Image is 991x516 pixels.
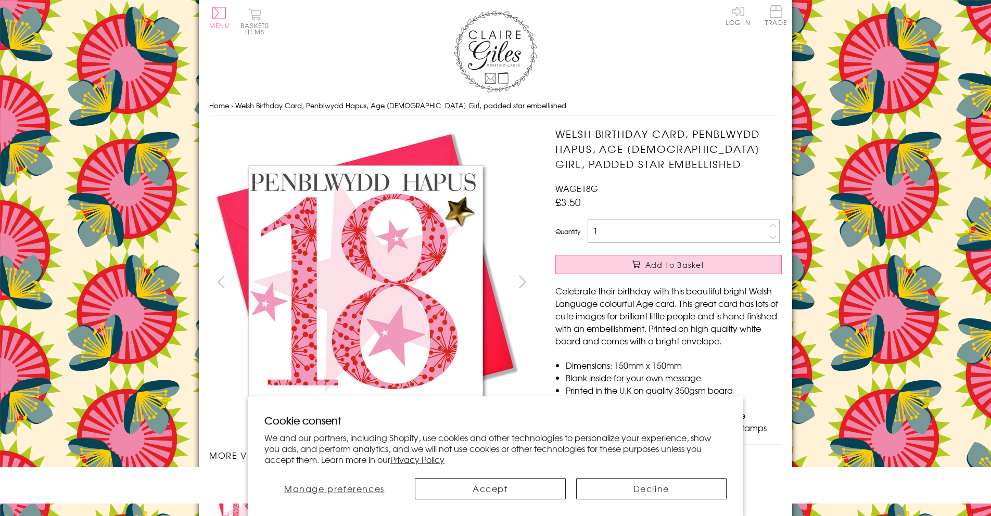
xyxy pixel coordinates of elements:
[390,453,444,466] a: Privacy Policy
[535,126,847,438] img: Welsh Birthday Card, Penblwydd Hapus, Age 18 Girl, padded star embellished
[555,285,782,347] p: Celebrate their birthday with this beautiful bright Welsh Language colourful Age card. This great...
[511,270,535,293] button: next
[240,8,269,35] button: Basket0 items
[209,100,229,110] a: Home
[209,95,782,117] nav: breadcrumbs
[264,478,404,499] button: Manage preferences
[231,100,233,110] span: ›
[555,255,782,274] button: Add to Basket
[264,413,727,428] h2: Cookie consent
[264,432,727,465] p: We and our partners, including Shopify, use cookies and other technologies to personalize your ex...
[576,478,727,499] button: Decline
[555,182,598,195] span: WAGE18G
[284,482,385,495] span: Manage preferences
[765,5,787,28] a: Trade
[726,5,751,25] a: Log In
[645,260,705,270] span: Add to Basket
[454,10,537,93] img: Claire Giles Greetings Cards
[209,21,230,30] span: Menu
[765,5,787,25] span: Trade
[555,227,580,236] label: Quantity
[209,7,230,29] button: Menu
[245,21,269,36] span: 0 items
[566,371,782,384] li: Blank inside for your own message
[209,126,522,438] img: Welsh Birthday Card, Penblwydd Hapus, Age 18 Girl, padded star embellished
[209,449,535,461] h3: More views
[566,359,782,371] li: Dimensions: 150mm x 150mm
[555,195,581,209] span: £3.50
[235,100,566,110] span: Welsh Birthday Card, Penblwydd Hapus, Age [DEMOGRAPHIC_DATA] Girl, padded star embellished
[209,270,233,293] button: prev
[566,384,782,396] li: Printed in the U.K on quality 350gsm board
[415,478,566,499] button: Accept
[555,126,782,171] h1: Welsh Birthday Card, Penblwydd Hapus, Age [DEMOGRAPHIC_DATA] Girl, padded star embellished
